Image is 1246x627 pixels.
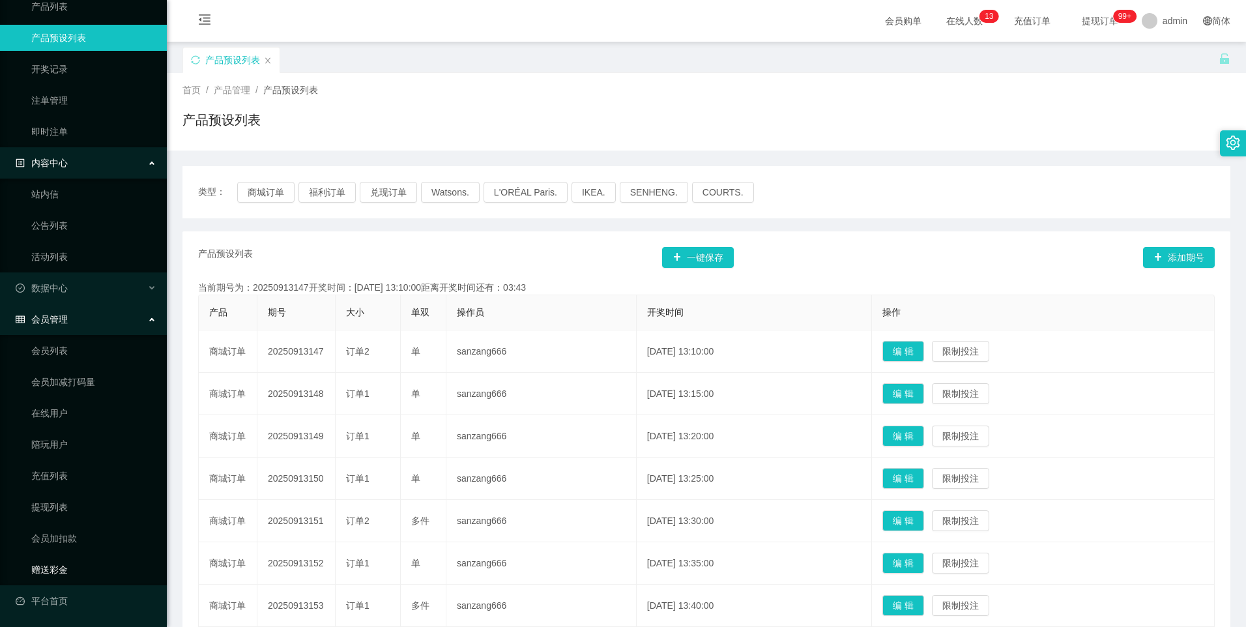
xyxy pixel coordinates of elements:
[620,182,688,203] button: SENHENG.
[1203,16,1212,25] i: 图标: global
[214,85,250,95] span: 产品管理
[446,500,637,542] td: sanzang666
[257,585,336,627] td: 20250913153
[882,383,924,404] button: 编 辑
[940,16,989,25] span: 在线人数
[411,431,420,441] span: 单
[932,426,989,446] button: 限制投注
[31,463,156,489] a: 充值列表
[360,182,417,203] button: 兑现订单
[209,307,227,317] span: 产品
[31,181,156,207] a: 站内信
[421,182,480,203] button: Watsons.
[257,500,336,542] td: 20250913151
[198,182,237,203] span: 类型：
[16,284,25,293] i: 图标: check-circle-o
[346,558,369,568] span: 订单1
[411,516,429,526] span: 多件
[198,281,1215,295] div: 当前期号为：20250913147开奖时间：[DATE] 13:10:00距离开奖时间还有：03:43
[882,510,924,531] button: 编 辑
[264,57,272,65] i: 图标: close
[191,55,200,65] i: 图标: sync
[31,431,156,458] a: 陪玩用户
[31,494,156,520] a: 提现列表
[263,85,318,95] span: 产品预设列表
[1226,136,1240,150] i: 图标: setting
[637,542,873,585] td: [DATE] 13:35:00
[257,373,336,415] td: 20250913148
[637,585,873,627] td: [DATE] 13:40:00
[411,388,420,399] span: 单
[411,473,420,484] span: 单
[346,388,369,399] span: 订单1
[206,85,209,95] span: /
[637,330,873,373] td: [DATE] 13:10:00
[346,346,369,357] span: 订单2
[932,595,989,616] button: 限制投注
[31,25,156,51] a: 产品预设列表
[199,415,257,458] td: 商城订单
[182,85,201,95] span: 首页
[237,182,295,203] button: 商城订单
[1219,53,1230,65] i: 图标: unlock
[411,307,429,317] span: 单双
[1143,247,1215,268] button: 图标: plus添加期号
[446,542,637,585] td: sanzang666
[1113,10,1137,23] sup: 1187
[268,307,286,317] span: 期号
[662,247,734,268] button: 图标: plus一键保存
[932,510,989,531] button: 限制投注
[446,585,637,627] td: sanzang666
[932,553,989,574] button: 限制投注
[446,415,637,458] td: sanzang666
[182,1,227,42] i: 图标: menu-fold
[31,212,156,239] a: 公告列表
[932,341,989,362] button: 限制投注
[16,158,25,168] i: 图标: profile
[199,373,257,415] td: 商城订单
[31,338,156,364] a: 会员列表
[637,458,873,500] td: [DATE] 13:25:00
[205,48,260,72] div: 产品预设列表
[882,468,924,489] button: 编 辑
[199,458,257,500] td: 商城订单
[637,500,873,542] td: [DATE] 13:30:00
[346,307,364,317] span: 大小
[446,373,637,415] td: sanzang666
[882,307,901,317] span: 操作
[16,283,68,293] span: 数据中心
[346,516,369,526] span: 订单2
[298,182,356,203] button: 福利订单
[446,458,637,500] td: sanzang666
[16,158,68,168] span: 内容中心
[882,426,924,446] button: 编 辑
[199,542,257,585] td: 商城订单
[446,330,637,373] td: sanzang666
[882,595,924,616] button: 编 辑
[257,330,336,373] td: 20250913147
[31,56,156,82] a: 开奖记录
[257,458,336,500] td: 20250913150
[31,557,156,583] a: 赠送彩金
[882,553,924,574] button: 编 辑
[257,415,336,458] td: 20250913149
[31,369,156,395] a: 会员加减打码量
[199,585,257,627] td: 商城订单
[346,473,369,484] span: 订单1
[637,373,873,415] td: [DATE] 13:15:00
[346,600,369,611] span: 订单1
[1075,16,1125,25] span: 提现订单
[647,307,684,317] span: 开奖时间
[31,119,156,145] a: 即时注单
[199,500,257,542] td: 商城订单
[692,182,754,203] button: COURTS.
[572,182,616,203] button: IKEA.
[882,341,924,362] button: 编 辑
[182,110,261,130] h1: 产品预设列表
[932,468,989,489] button: 限制投注
[31,244,156,270] a: 活动列表
[411,600,429,611] span: 多件
[979,10,998,23] sup: 13
[1007,16,1057,25] span: 充值订单
[989,10,994,23] p: 3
